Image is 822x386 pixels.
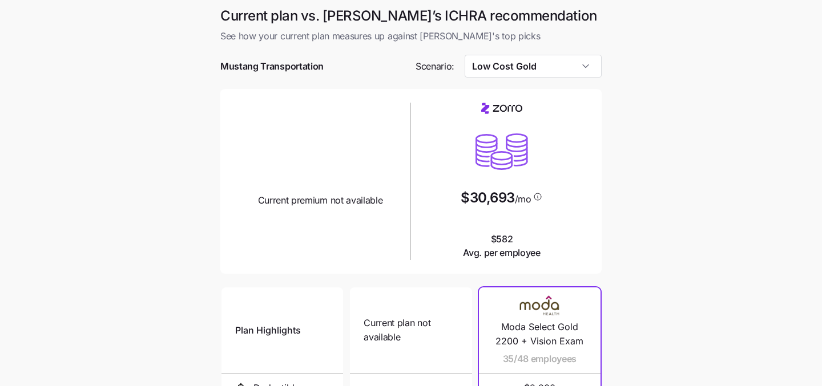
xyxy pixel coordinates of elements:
[515,194,531,204] span: /mo
[517,294,562,316] img: Carrier
[503,352,577,366] span: 35/48 employees
[461,191,515,205] span: $30,693
[220,59,324,74] span: Mustang Transportation
[463,232,541,261] span: $582
[364,316,458,344] span: Current plan not available
[220,7,602,25] h1: Current plan vs. [PERSON_NAME]’s ICHRA recommendation
[493,320,587,348] span: Moda Select Gold 2200 + Vision Exam
[463,246,541,260] span: Avg. per employee
[220,29,602,43] span: See how your current plan measures up against [PERSON_NAME]'s top picks
[235,323,301,338] span: Plan Highlights
[416,59,454,74] span: Scenario:
[258,193,383,208] span: Current premium not available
